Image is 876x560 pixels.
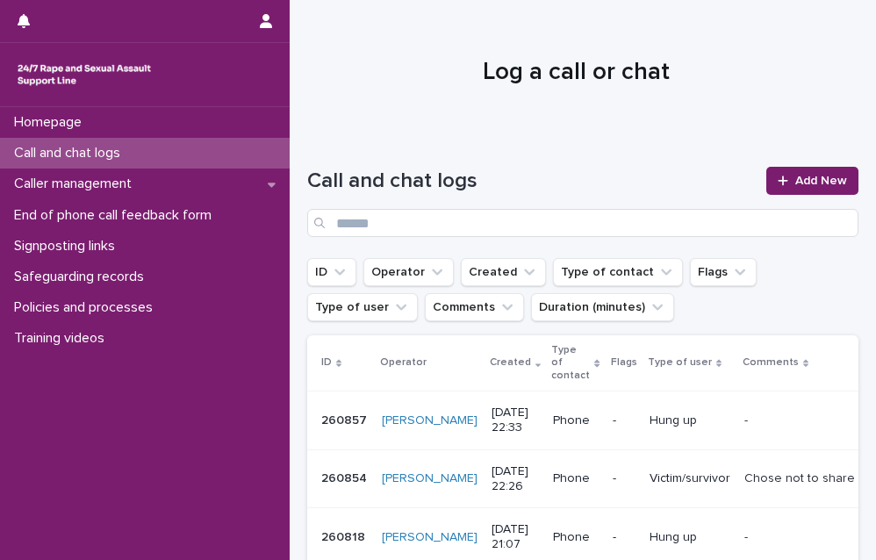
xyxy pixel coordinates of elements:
a: [PERSON_NAME] [382,530,477,545]
p: Caller management [7,176,146,192]
p: Hung up [650,413,730,428]
a: Add New [766,167,858,195]
p: - [613,413,635,428]
p: 260857 [321,410,370,428]
p: - [613,530,635,545]
p: - [744,410,751,428]
p: ID [321,353,332,372]
p: [DATE] 21:07 [492,522,539,552]
input: Search [307,209,858,237]
p: Phone [553,413,598,428]
button: Type of user [307,293,418,321]
h1: Call and chat logs [307,169,756,194]
p: Operator [380,353,427,372]
p: Training videos [7,330,118,347]
button: Comments [425,293,524,321]
a: [PERSON_NAME] [382,413,477,428]
p: - [744,527,751,545]
span: Add New [795,175,847,187]
button: Flags [690,258,757,286]
button: ID [307,258,356,286]
button: Type of contact [553,258,683,286]
p: End of phone call feedback form [7,207,226,224]
p: Type of user [648,353,712,372]
p: Victim/survivor [650,471,730,486]
p: Comments [743,353,799,372]
p: 260854 [321,468,370,486]
button: Created [461,258,546,286]
p: [DATE] 22:33 [492,406,539,435]
a: [PERSON_NAME] [382,471,477,486]
button: Operator [363,258,454,286]
p: [DATE] 22:26 [492,464,539,494]
p: Signposting links [7,238,129,255]
p: - [613,471,635,486]
p: Safeguarding records [7,269,158,285]
h1: Log a call or chat [307,58,844,88]
p: Created [490,353,531,372]
p: Hung up [650,530,730,545]
p: Homepage [7,114,96,131]
p: Type of contact [551,341,590,385]
p: Phone [553,471,598,486]
p: Flags [611,353,637,372]
p: Call and chat logs [7,145,134,162]
img: rhQMoQhaT3yELyF149Cw [14,57,154,92]
p: Phone [553,530,598,545]
p: Policies and processes [7,299,167,316]
button: Duration (minutes) [531,293,674,321]
p: 260818 [321,527,369,545]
